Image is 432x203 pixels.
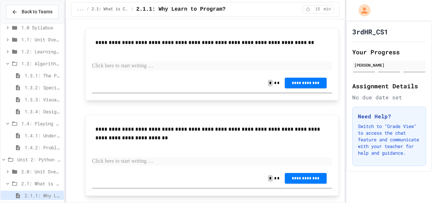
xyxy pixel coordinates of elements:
span: 1.3.4: Designing Flowcharts [25,108,61,115]
div: No due date set [352,93,426,101]
span: / [86,7,89,12]
span: 2.1: What is Code? [92,7,129,12]
span: min [324,7,331,12]
p: Switch to "Grade View" to access the chat feature and communicate with your teacher for help and ... [358,123,420,156]
h1: 3rdHR_CS1 [352,27,388,36]
span: 2.0: Unit Overview [21,168,61,175]
span: 1.4.1: Understanding Games with Flowcharts [25,132,61,139]
span: 2.1.1: Why Learn to Program? [25,192,61,199]
span: 2.1: What is Code? [21,180,61,187]
span: 1.3.3: Visualizing Logic with Flowcharts [25,96,61,103]
h3: Need Help? [358,112,420,120]
span: 15 [312,7,323,12]
button: Back to Teams [6,5,58,19]
h2: Your Progress [352,47,426,57]
span: 1.0 Syllabus [21,24,61,31]
div: My Account [352,3,372,18]
span: 1.3: Algorithms - from Pseudocode to Flowcharts [21,60,61,67]
span: ... [77,7,84,12]
span: 1.2: Learning to Solve Hard Problems [21,48,61,55]
span: 1.3.1: The Power of Algorithms [25,72,61,79]
span: 1.3.2: Specifying Ideas with Pseudocode [25,84,61,91]
div: [PERSON_NAME] [354,62,424,68]
span: 1.4: Playing Games [21,120,61,127]
span: 2.1.1: Why Learn to Program? [136,5,226,13]
span: Unit 2: Python Fundamentals [17,156,61,163]
span: / [131,7,134,12]
span: Back to Teams [22,8,53,15]
h2: Assignment Details [352,81,426,91]
span: 1.4.2: Problem Solving Reflection [25,144,61,151]
span: 1.1: Unit Overview [21,36,61,43]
